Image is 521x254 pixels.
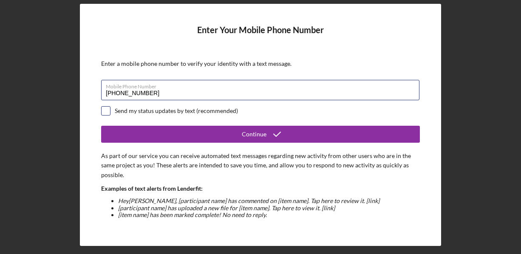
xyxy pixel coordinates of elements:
label: Mobile Phone Number [106,80,419,90]
li: [item name] has been marked complete! No need to reply. [118,212,420,218]
p: As part of our service you can receive automated text messages regarding new activity from other ... [101,151,420,180]
div: Enter a mobile phone number to verify your identity with a text message. [101,60,420,67]
li: [participant name] has uploaded a new file for [item name]. Tap here to view it. [link] [118,205,420,212]
p: Examples of text alerts from Lenderfit: [101,184,420,193]
div: Continue [242,126,266,143]
h4: Enter Your Mobile Phone Number [101,25,420,48]
p: Message frequency varies. Message and data rates may apply. If you have any questions about your ... [101,223,420,242]
li: Hey [PERSON_NAME] , [participant name] has commented on [item name]. Tap here to review it. [link] [118,198,420,204]
button: Continue [101,126,420,143]
div: Send my status updates by text (recommended) [115,107,238,114]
